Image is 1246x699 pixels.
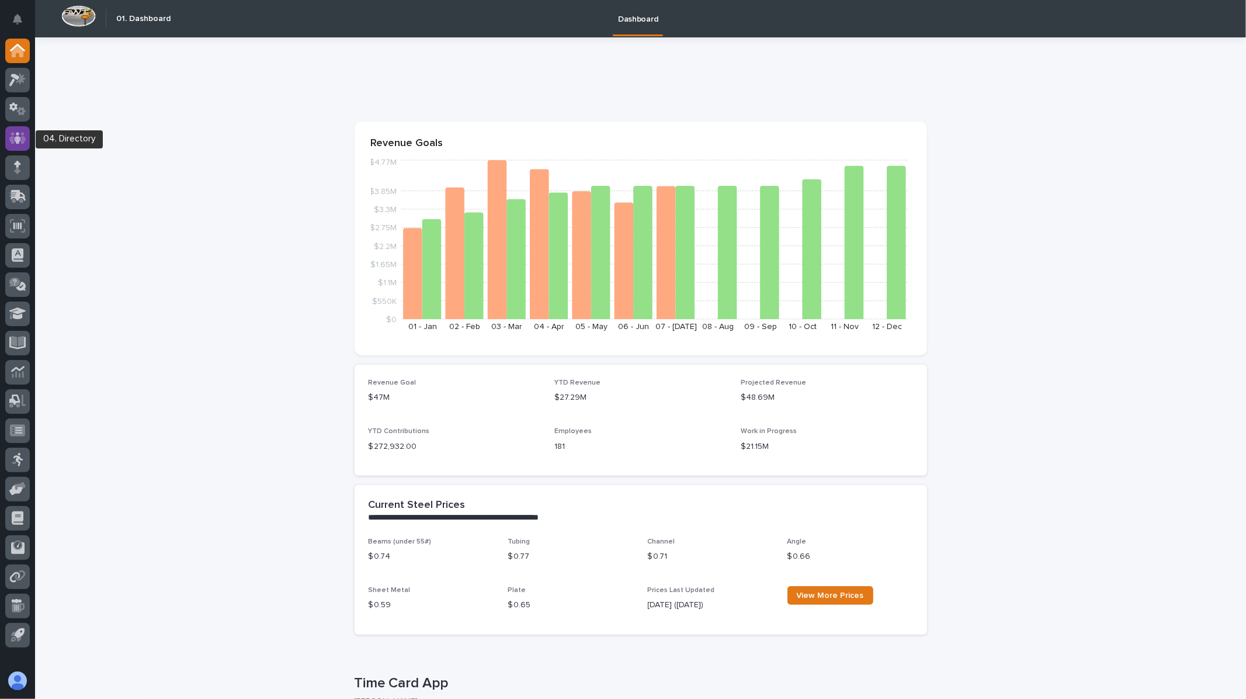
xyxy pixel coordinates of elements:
[369,158,397,167] tspan: $4.77M
[408,323,436,331] text: 01 - Jan
[648,599,773,611] p: [DATE] ([DATE])
[5,7,30,32] button: Notifications
[741,428,797,435] span: Work in Progress
[372,297,397,305] tspan: $550K
[787,551,913,563] p: $ 0.66
[378,279,397,287] tspan: $1.1M
[797,591,864,600] span: View More Prices
[508,599,634,611] p: $ 0.65
[369,587,411,594] span: Sheet Metal
[369,187,397,195] tspan: $3.85M
[369,551,494,563] p: $ 0.74
[369,599,494,611] p: $ 0.59
[449,323,480,331] text: 02 - Feb
[61,5,96,27] img: Workspace Logo
[618,323,649,331] text: 06 - Jun
[534,323,564,331] text: 04 - Apr
[554,441,727,453] p: 181
[508,587,526,594] span: Plate
[369,428,430,435] span: YTD Contributions
[655,323,696,331] text: 07 - [DATE]
[369,499,466,512] h2: Current Steel Prices
[370,224,397,232] tspan: $2.75M
[872,323,902,331] text: 12 - Dec
[575,323,608,331] text: 05 - May
[648,587,715,594] span: Prices Last Updated
[369,441,541,453] p: $ 272,932.00
[648,538,675,545] span: Channel
[369,392,541,404] p: $47M
[370,261,397,269] tspan: $1.65M
[369,538,432,545] span: Beams (under 55#)
[741,441,913,453] p: $21.15M
[702,323,734,331] text: 08 - Aug
[369,379,417,386] span: Revenue Goal
[787,538,807,545] span: Angle
[554,392,727,404] p: $27.29M
[508,538,530,545] span: Tubing
[491,323,522,331] text: 03 - Mar
[374,206,397,214] tspan: $3.3M
[554,428,592,435] span: Employees
[508,551,634,563] p: $ 0.77
[787,586,873,605] a: View More Prices
[741,379,806,386] span: Projected Revenue
[116,14,171,24] h2: 01. Dashboard
[371,137,911,150] p: Revenue Goals
[554,379,601,386] span: YTD Revenue
[5,669,30,693] button: users-avatar
[374,242,397,250] tspan: $2.2M
[744,323,776,331] text: 09 - Sep
[648,551,773,563] p: $ 0.71
[355,675,922,692] p: Time Card App
[741,392,913,404] p: $48.69M
[15,14,30,33] div: Notifications
[789,323,817,331] text: 10 - Oct
[386,316,397,324] tspan: $0
[831,323,859,331] text: 11 - Nov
